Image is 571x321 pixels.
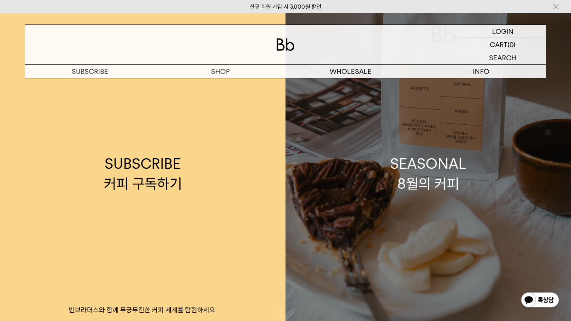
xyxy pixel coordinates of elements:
p: INFO [416,65,546,78]
p: SEARCH [489,51,516,64]
img: 카카오톡 채널 1:1 채팅 버튼 [520,292,560,310]
div: SUBSCRIBE 커피 구독하기 [104,154,182,194]
a: CART (0) [459,38,546,51]
a: 신규 회원 가입 시 3,000원 할인 [250,3,321,10]
a: SHOP [155,65,285,78]
img: 로고 [276,38,295,51]
p: WHOLESALE [285,65,416,78]
p: (0) [508,38,515,51]
a: LOGIN [459,25,546,38]
p: CART [490,38,508,51]
a: SUBSCRIBE [25,65,155,78]
div: SEASONAL 8월의 커피 [390,154,466,194]
p: LOGIN [492,25,514,38]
